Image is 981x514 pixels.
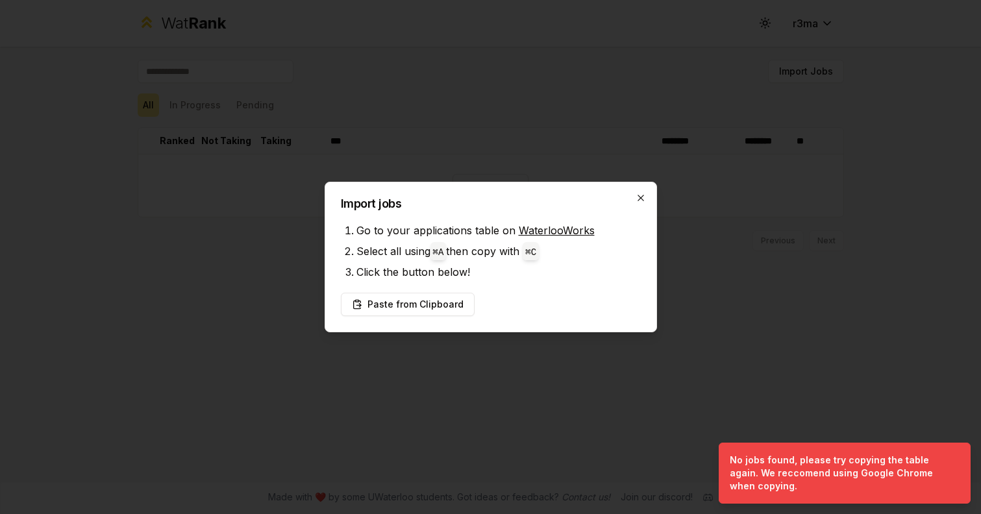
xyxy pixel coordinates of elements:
a: WaterlooWorks [519,224,595,237]
code: ⌘ A [433,247,444,258]
h2: Import jobs [341,198,641,210]
button: Paste from Clipboard [341,293,475,316]
li: Go to your applications table on [356,220,641,241]
code: ⌘ C [525,247,536,258]
div: No jobs found, please try copying the table again. We reccomend using Google Chrome when copying. [730,454,954,493]
li: Select all using then copy with [356,241,641,262]
li: Click the button below! [356,262,641,282]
